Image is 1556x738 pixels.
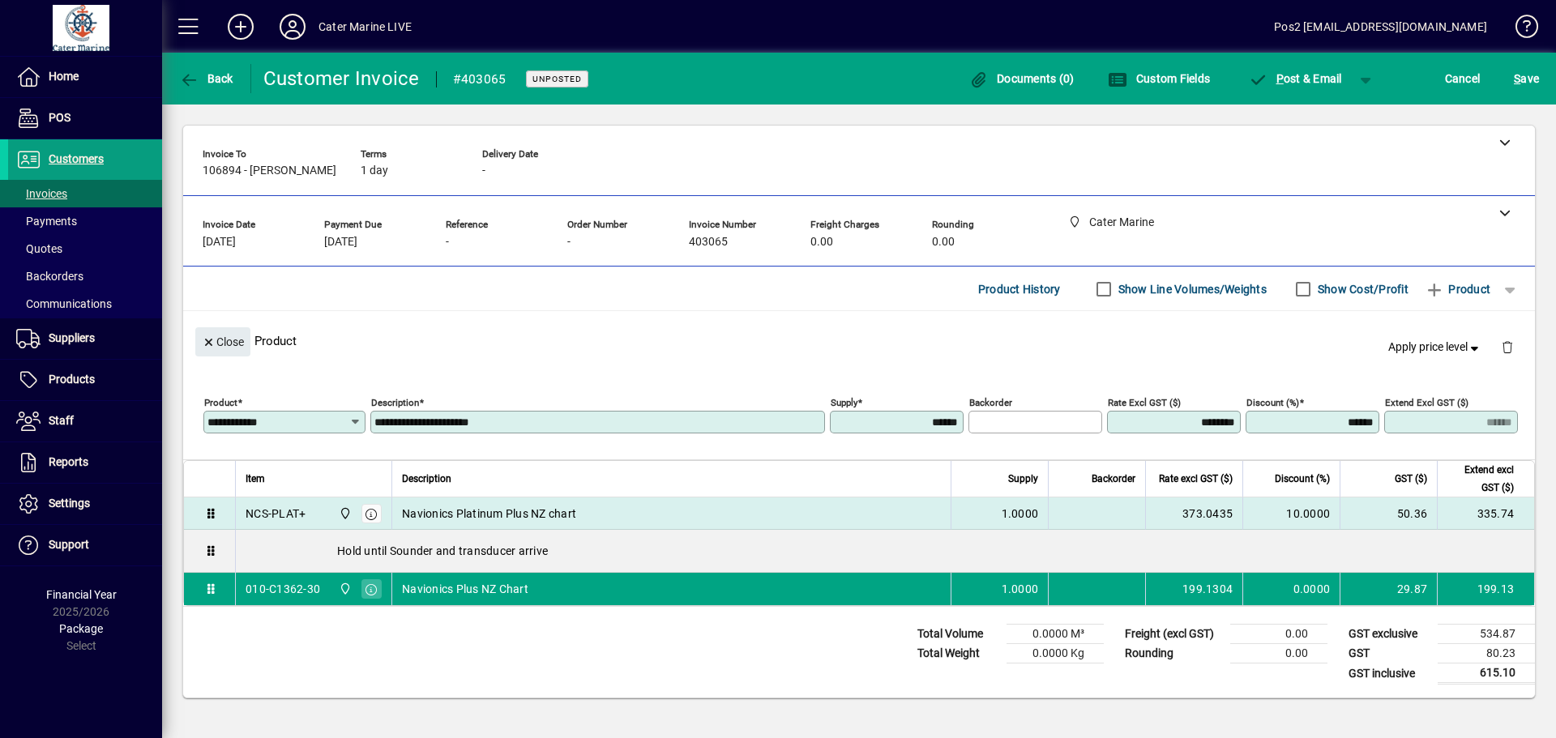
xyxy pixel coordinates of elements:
[1417,275,1498,304] button: Product
[49,331,95,344] span: Suppliers
[1437,497,1534,530] td: 335.74
[1382,333,1489,362] button: Apply price level
[162,64,251,93] app-page-header-button: Back
[1447,461,1514,497] span: Extend excl GST ($)
[246,470,265,488] span: Item
[965,64,1079,93] button: Documents (0)
[446,236,449,249] span: -
[453,66,507,92] div: #403065
[49,414,74,427] span: Staff
[1240,64,1350,93] button: Post & Email
[1441,64,1485,93] button: Cancel
[1445,66,1481,92] span: Cancel
[1510,64,1543,93] button: Save
[195,327,250,356] button: Close
[179,72,233,85] span: Back
[1488,339,1527,354] app-page-header-button: Delete
[969,72,1075,85] span: Documents (0)
[482,164,485,177] span: -
[16,242,62,255] span: Quotes
[8,442,162,483] a: Reports
[361,164,388,177] span: 1 day
[969,397,1012,408] mat-label: Backorder
[1340,625,1438,644] td: GST exclusive
[324,236,357,249] span: [DATE]
[1108,397,1181,408] mat-label: Rate excl GST ($)
[1514,72,1520,85] span: S
[1274,14,1487,40] div: Pos2 [EMAIL_ADDRESS][DOMAIN_NAME]
[1246,397,1299,408] mat-label: Discount (%)
[1340,573,1437,605] td: 29.87
[16,297,112,310] span: Communications
[831,397,857,408] mat-label: Supply
[402,506,576,522] span: Navionics Platinum Plus NZ chart
[402,470,451,488] span: Description
[1276,72,1284,85] span: P
[8,98,162,139] a: POS
[909,625,1007,644] td: Total Volume
[1425,276,1490,302] span: Product
[1242,573,1340,605] td: 0.0000
[318,14,412,40] div: Cater Marine LIVE
[1002,506,1039,522] span: 1.0000
[1156,581,1233,597] div: 199.1304
[204,397,237,408] mat-label: Product
[1340,663,1438,684] td: GST inclusive
[49,111,71,124] span: POS
[267,12,318,41] button: Profile
[1514,66,1539,92] span: ave
[1340,497,1437,530] td: 50.36
[1385,397,1468,408] mat-label: Extend excl GST ($)
[978,276,1061,302] span: Product History
[8,57,162,97] a: Home
[402,581,528,597] span: Navionics Plus NZ Chart
[16,270,83,283] span: Backorders
[909,644,1007,663] td: Total Weight
[1007,625,1104,644] td: 0.0000 M³
[932,236,955,249] span: 0.00
[567,236,571,249] span: -
[8,401,162,442] a: Staff
[1092,470,1135,488] span: Backorder
[191,334,254,348] app-page-header-button: Close
[1340,644,1438,663] td: GST
[1117,644,1230,663] td: Rounding
[1488,327,1527,366] button: Delete
[1275,470,1330,488] span: Discount (%)
[46,588,117,601] span: Financial Year
[203,164,336,177] span: 106894 - [PERSON_NAME]
[1002,581,1039,597] span: 1.0000
[1248,72,1342,85] span: ost & Email
[215,12,267,41] button: Add
[1117,625,1230,644] td: Freight (excl GST)
[1388,339,1482,356] span: Apply price level
[49,152,104,165] span: Customers
[203,236,236,249] span: [DATE]
[8,262,162,290] a: Backorders
[371,397,419,408] mat-label: Description
[49,538,89,551] span: Support
[8,290,162,318] a: Communications
[1115,281,1267,297] label: Show Line Volumes/Weights
[335,580,353,598] span: Cater Marine
[246,581,320,597] div: 010-C1362-30
[59,622,103,635] span: Package
[1159,470,1233,488] span: Rate excl GST ($)
[1395,470,1427,488] span: GST ($)
[49,497,90,510] span: Settings
[1437,573,1534,605] td: 199.13
[532,74,582,84] span: Unposted
[202,329,244,356] span: Close
[1438,625,1535,644] td: 534.87
[1314,281,1409,297] label: Show Cost/Profit
[1008,470,1038,488] span: Supply
[8,484,162,524] a: Settings
[49,455,88,468] span: Reports
[1230,644,1327,663] td: 0.00
[236,530,1534,572] div: Hold until Sounder and transducer arrive
[175,64,237,93] button: Back
[810,236,833,249] span: 0.00
[183,311,1535,370] div: Product
[1156,506,1233,522] div: 373.0435
[8,235,162,262] a: Quotes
